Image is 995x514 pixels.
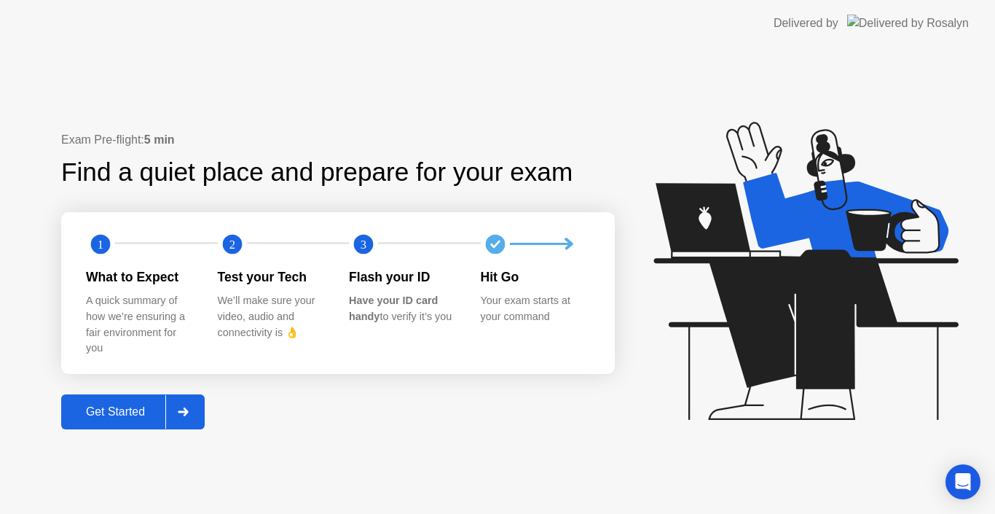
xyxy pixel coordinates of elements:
div: Find a quiet place and prepare for your exam [61,153,575,192]
div: Open Intercom Messenger [945,464,980,499]
div: Test your Tech [218,268,326,287]
div: Exam Pre-flight: [61,131,615,149]
div: A quick summary of how we’re ensuring a fair environment for you [86,293,194,356]
b: Have your ID card handy [349,295,438,322]
text: 2 [229,238,235,252]
div: Delivered by [774,15,838,32]
text: 3 [361,238,366,252]
div: Your exam starts at your command [481,293,589,324]
button: Get Started [61,394,205,429]
div: Hit Go [481,268,589,287]
text: 1 [98,238,103,252]
div: We’ll make sure your video, audio and connectivity is 👌 [218,293,326,340]
div: to verify it’s you [349,293,457,324]
div: Get Started [66,405,165,418]
img: Delivered by Rosalyn [847,15,969,31]
b: 5 min [144,133,175,146]
div: Flash your ID [349,268,457,287]
div: What to Expect [86,268,194,287]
